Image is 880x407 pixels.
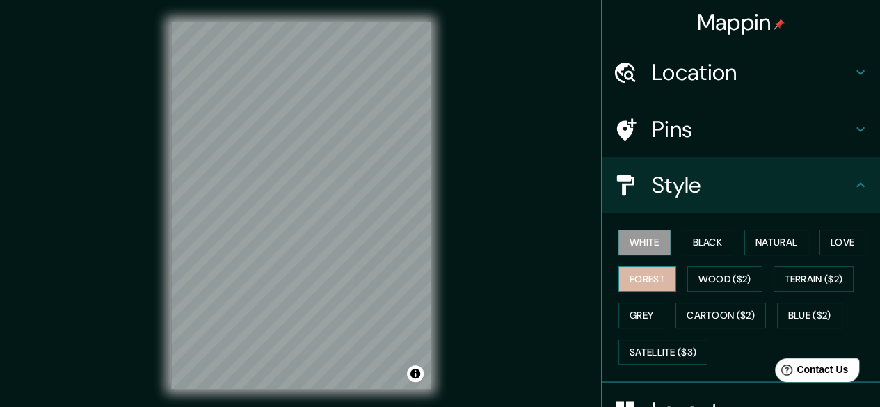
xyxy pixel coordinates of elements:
iframe: Help widget launcher [756,353,865,392]
h4: Style [652,171,852,199]
h4: Mappin [697,8,785,36]
button: Love [819,230,865,255]
button: Natural [744,230,808,255]
div: Location [602,45,880,100]
button: White [618,230,671,255]
img: pin-icon.png [774,19,785,30]
button: Grey [618,303,664,328]
button: Blue ($2) [777,303,842,328]
button: Forest [618,266,676,292]
button: Satellite ($3) [618,340,707,365]
button: Terrain ($2) [774,266,854,292]
canvas: Map [171,22,431,389]
button: Toggle attribution [407,365,424,382]
div: Pins [602,102,880,157]
h4: Location [652,58,852,86]
button: Wood ($2) [687,266,762,292]
h4: Pins [652,115,852,143]
button: Black [682,230,734,255]
div: Style [602,157,880,213]
button: Cartoon ($2) [675,303,766,328]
